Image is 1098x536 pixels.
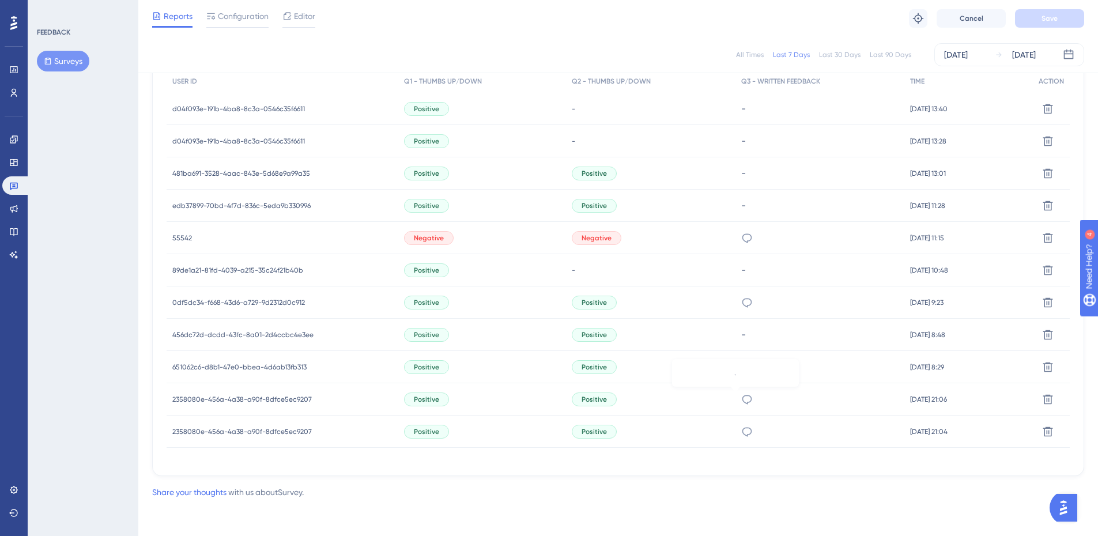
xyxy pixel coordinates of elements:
span: Positive [414,363,439,372]
span: 0df5dc34-f668-43d6-a729-9d2312d0c912 [172,298,305,307]
span: Positive [582,427,607,436]
span: USER ID [172,77,197,86]
span: TIME [910,77,925,86]
span: Positive [582,169,607,178]
span: Positive [582,363,607,372]
span: - [572,137,575,146]
span: 89de1a21-81fd-4039-a215-35c24f21b40b [172,266,303,275]
span: Positive [582,330,607,339]
div: 4 [80,6,84,15]
span: Positive [582,395,607,404]
div: FEEDBACK [37,28,70,37]
div: - [741,265,899,275]
span: Positive [414,169,439,178]
span: Reports [164,9,193,23]
span: Negative [582,233,612,243]
span: [DATE] 13:28 [910,137,946,146]
span: Positive [414,266,439,275]
span: Positive [414,104,439,114]
div: Last 7 Days [773,50,810,59]
span: [DATE] 8:48 [910,330,945,339]
span: Positive [414,137,439,146]
span: Positive [414,427,439,436]
span: [DATE] 11:28 [910,201,945,210]
div: All Times [736,50,764,59]
button: Save [1015,9,1084,28]
div: - [741,135,899,146]
span: Q2 - THUMBS UP/DOWN [572,77,651,86]
span: [DATE] 13:40 [910,104,948,114]
span: Editor [294,9,315,23]
button: Cancel [937,9,1006,28]
span: 651062c6-d8b1-47e0-bbea-4d6ab13fb313 [172,363,307,372]
span: 2358080e-456a-4a38-a90f-8dfce5ec9207 [172,427,312,436]
span: [DATE] 11:15 [910,233,944,243]
span: Positive [414,201,439,210]
span: [DATE] 21:04 [910,427,948,436]
span: [DATE] 13:01 [910,169,946,178]
span: [DATE] 10:48 [910,266,948,275]
span: Positive [414,395,439,404]
span: [DATE] 8:29 [910,363,944,372]
span: d04f093e-191b-4ba8-8c3a-0546c35f6611 [172,137,305,146]
span: [DATE] 9:23 [910,298,944,307]
div: Last 30 Days [819,50,861,59]
div: with us about Survey . [152,485,304,499]
span: Configuration [218,9,269,23]
div: - [741,168,899,179]
div: - [741,200,899,211]
div: Last 90 Days [870,50,911,59]
span: Cancel [960,14,983,23]
div: [DATE] [944,48,968,62]
span: ACTION [1039,77,1064,86]
span: edb37899-70bd-4f7d-836c-5eda9b330996 [172,201,311,210]
span: 2358080e-456a-4a38-a90f-8dfce5ec9207 [172,395,312,404]
span: 55542 [172,233,192,243]
span: Negative [414,233,444,243]
div: - [741,329,899,340]
span: [DATE] 21:06 [910,395,947,404]
a: Share your thoughts [152,488,227,497]
span: 456dc72d-dcdd-43fc-8a01-2d4ccbc4e3ee [172,330,314,339]
div: - [741,361,899,372]
span: Positive [582,201,607,210]
span: Positive [414,298,439,307]
span: Need Help? [27,3,72,17]
span: d04f093e-191b-4ba8-8c3a-0546c35f6611 [172,104,305,114]
span: Save [1042,14,1058,23]
span: Q1 - THUMBS UP/DOWN [404,77,482,86]
span: Positive [582,298,607,307]
span: - [572,104,575,114]
div: - [741,103,899,114]
span: - [572,266,575,275]
iframe: UserGuiding AI Assistant Launcher [1050,490,1084,525]
div: [DATE] [1012,48,1036,62]
span: . [734,368,736,378]
span: Q3 - WRITTEN FEEDBACK [741,77,820,86]
span: Positive [414,330,439,339]
button: Surveys [37,51,89,71]
span: 481ba691-3528-4aac-843e-5d68e9a99a35 [172,169,310,178]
